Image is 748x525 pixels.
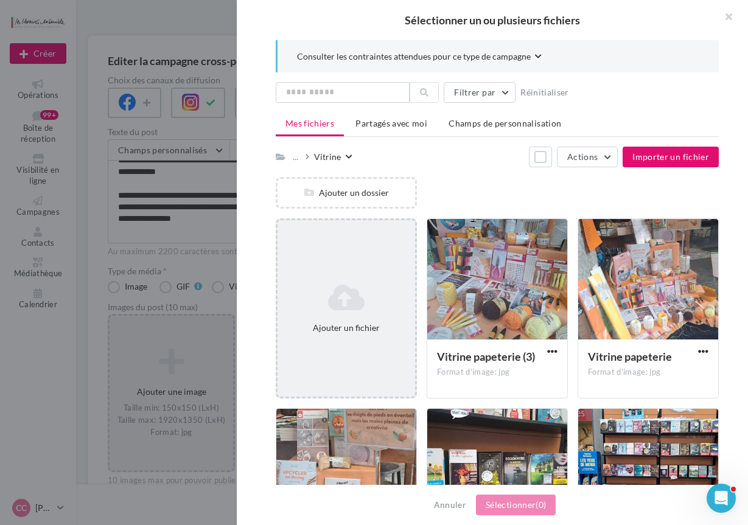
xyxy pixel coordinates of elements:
[282,322,410,334] div: Ajouter un fichier
[476,495,556,515] button: Sélectionner(0)
[429,498,471,512] button: Annuler
[516,85,574,100] button: Réinitialiser
[297,50,531,63] span: Consulter les contraintes attendues pour ce type de campagne
[588,367,708,378] div: Format d'image: jpg
[557,147,618,167] button: Actions
[297,50,542,65] button: Consulter les contraintes attendues pour ce type de campagne
[355,118,427,128] span: Partagés avec moi
[588,350,672,363] span: Vitrine papeterie
[285,118,334,128] span: Mes fichiers
[290,148,301,165] div: ...
[314,151,341,163] div: Vitrine
[449,118,561,128] span: Champs de personnalisation
[623,147,719,167] button: Importer un fichier
[707,484,736,513] iframe: Intercom live chat
[567,151,598,162] span: Actions
[444,82,516,103] button: Filtrer par
[278,187,415,199] div: Ajouter un dossier
[536,499,546,510] span: (0)
[437,350,535,363] span: Vitrine papeterie (3)
[437,367,558,378] div: Format d'image: jpg
[632,151,709,162] span: Importer un fichier
[256,15,729,26] h2: Sélectionner un ou plusieurs fichiers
